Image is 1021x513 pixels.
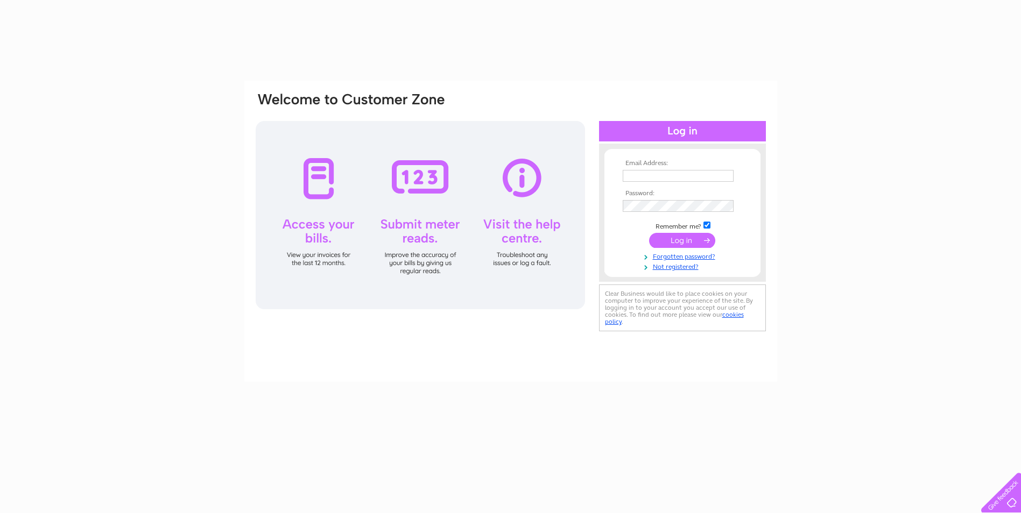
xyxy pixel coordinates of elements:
[605,311,744,325] a: cookies policy
[599,284,766,331] div: Clear Business would like to place cookies on your computer to improve your experience of the sit...
[620,160,745,167] th: Email Address:
[620,190,745,197] th: Password:
[623,251,745,261] a: Forgotten password?
[623,261,745,271] a: Not registered?
[620,220,745,231] td: Remember me?
[649,233,715,248] input: Submit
